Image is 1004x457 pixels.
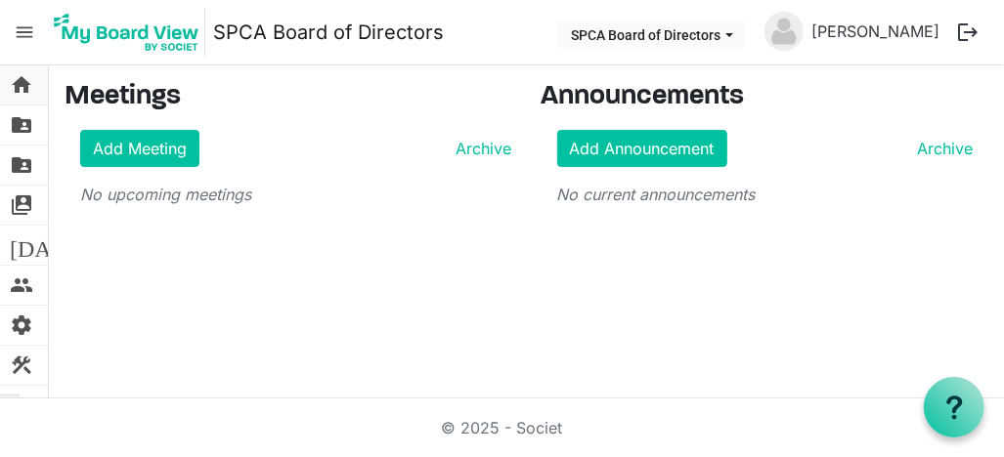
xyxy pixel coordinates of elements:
a: My Board View Logo [48,8,213,57]
img: My Board View Logo [48,8,205,57]
a: © 2025 - Societ [442,418,563,437]
span: menu [6,14,43,51]
a: Archive [449,137,512,160]
button: SPCA Board of Directors dropdownbutton [558,21,746,48]
span: settings [10,306,33,345]
span: folder_shared [10,145,33,185]
button: logout [947,12,988,53]
span: folder_shared [10,105,33,145]
span: switch_account [10,186,33,225]
a: Add Meeting [80,130,199,167]
img: no-profile-picture.svg [764,12,804,51]
h3: Announcements [542,81,989,114]
a: [PERSON_NAME] [804,12,947,51]
span: [DATE] [10,226,85,265]
a: SPCA Board of Directors [213,13,444,52]
span: home [10,65,33,104]
p: No current announcements [557,183,974,206]
a: Add Announcement [557,130,727,167]
p: No upcoming meetings [80,183,512,206]
h3: Meetings [65,81,512,114]
span: construction [10,346,33,385]
span: people [10,266,33,305]
a: Archive [909,137,973,160]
